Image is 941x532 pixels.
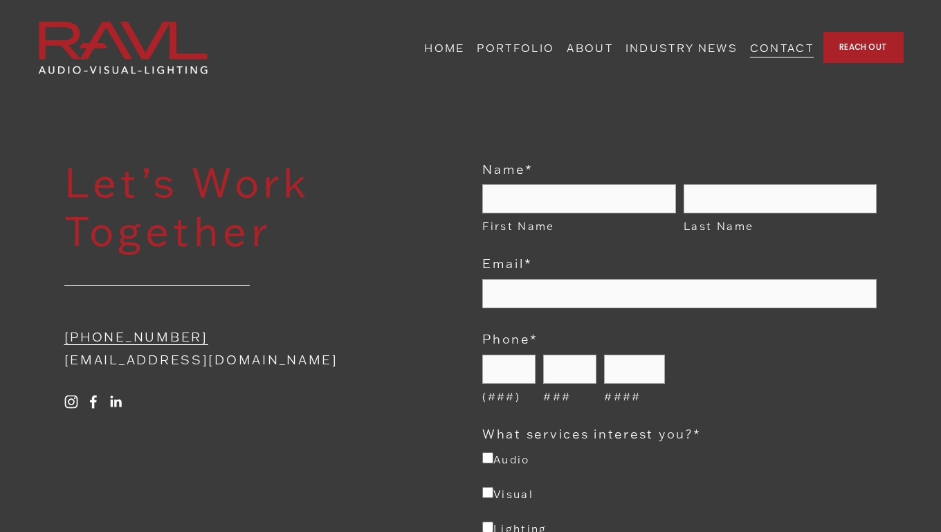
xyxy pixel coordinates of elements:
span: First Name [482,216,675,236]
input: Visual [482,487,493,498]
a: Instagram [64,395,78,409]
a: PORTFOLIO [477,37,554,58]
label: Visual [482,487,533,501]
input: Last Name [684,184,877,213]
a: REACH OUT [823,32,904,63]
legend: Name [482,158,533,181]
a: ABOUT [567,37,613,58]
a: INDUSTRY NEWS [625,37,738,58]
a: CONTACT [750,37,814,58]
label: Audio [482,452,530,466]
legend: Phone [482,328,538,351]
input: (###) [482,355,535,384]
span: #### [604,387,664,406]
a: HOME [424,37,464,58]
span: ### [543,387,596,406]
img: RAVL | Sound, Video, Lighting &amp; IT Services for Events, Los Angeles [37,21,208,75]
input: #### [604,355,664,384]
span: (###) [482,387,535,406]
p: [EMAIL_ADDRESS][DOMAIN_NAME] [64,326,390,371]
legend: What services interest you? [482,423,701,445]
input: First Name [482,184,675,213]
a: LinkedIn [109,395,122,409]
input: ### [543,355,596,384]
input: Audio [482,452,493,463]
span: Let’s Work Together [64,156,323,256]
label: Email [482,252,877,275]
span: Last Name [684,216,877,236]
a: Facebook [86,395,100,409]
a: [PHONE_NUMBER] [64,328,208,345]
